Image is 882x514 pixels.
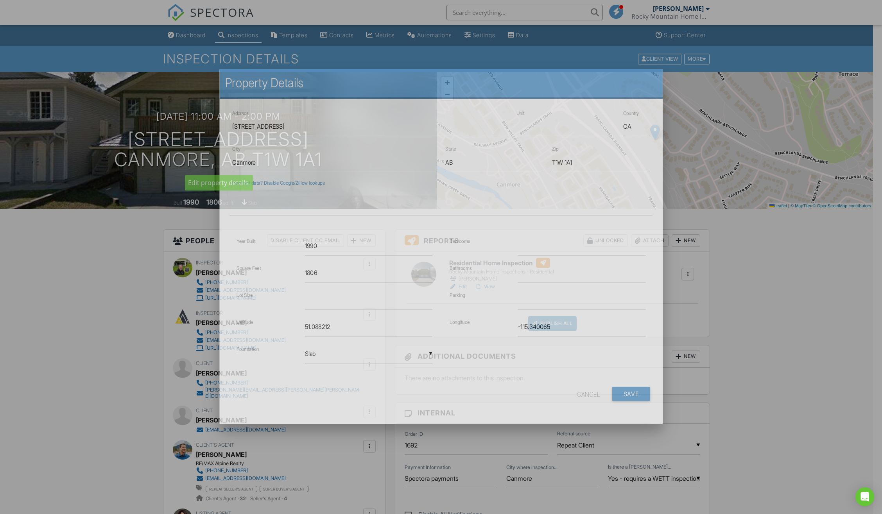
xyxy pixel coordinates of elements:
label: Address [232,110,248,116]
h2: Property Details [225,75,657,91]
label: Country [623,110,639,116]
label: Zip [552,146,558,152]
div: Cancel [577,387,600,401]
input: Save [612,387,650,401]
label: Foundation [237,346,259,352]
label: Parking [450,292,465,298]
label: Latitude [237,319,253,325]
label: Lot Size [237,292,253,298]
label: Year Built [237,238,255,244]
label: Longitude [450,319,470,325]
label: State [445,146,456,152]
div: Incorrect data? Disable Google/Zillow lookups. [232,180,650,186]
label: Bathrooms [450,265,471,271]
div: Open Intercom Messenger [855,487,874,506]
label: Bedrooms [450,238,470,244]
label: City [232,146,240,152]
label: Square Feet [237,265,261,271]
label: Unit [516,110,525,116]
